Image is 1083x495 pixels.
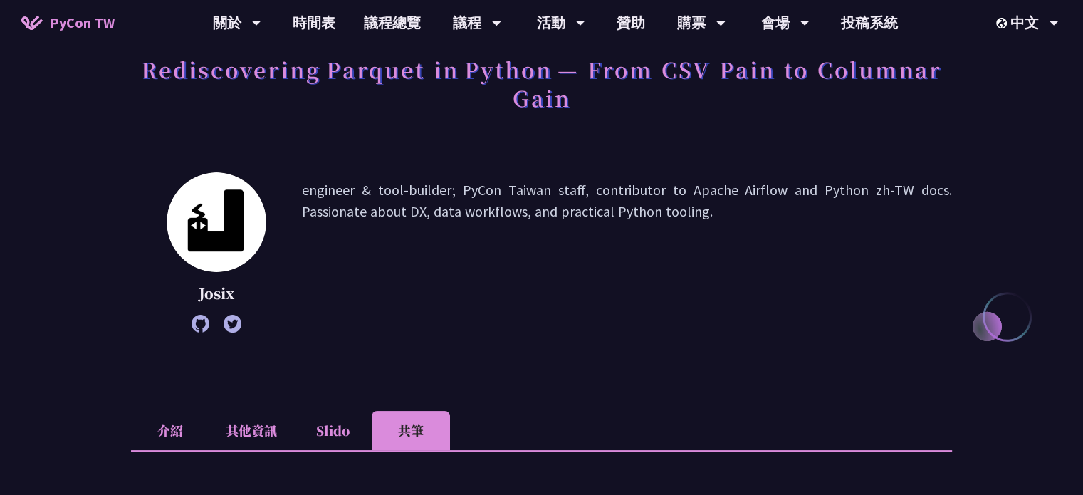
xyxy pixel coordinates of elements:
img: Locale Icon [996,18,1010,28]
img: Josix [167,172,266,272]
p: Josix [167,283,266,304]
a: PyCon TW [7,5,129,41]
span: PyCon TW [50,12,115,33]
h1: Rediscovering Parquet in Python — From CSV Pain to Columnar Gain [131,48,952,119]
img: Home icon of PyCon TW 2025 [21,16,43,30]
p: engineer & tool-builder; PyCon Taiwan staff, contributor to Apache Airflow and Python zh-TW docs.... [302,179,952,325]
li: 其他資訊 [209,411,293,450]
li: 介紹 [131,411,209,450]
li: Slido [293,411,372,450]
li: 共筆 [372,411,450,450]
